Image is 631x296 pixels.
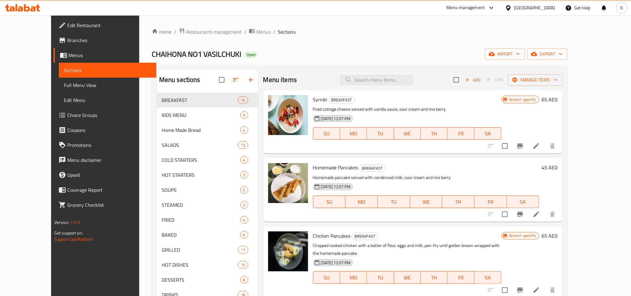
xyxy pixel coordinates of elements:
[157,153,258,167] div: COLD STARTERS4
[241,187,248,193] span: 5
[423,129,445,138] span: TH
[240,201,248,209] div: items
[542,95,557,104] h6: 65 AED
[313,95,327,104] span: Syrniki
[54,197,156,212] a: Grocery Checklist
[313,163,358,172] span: Homemade Pancakes
[542,231,557,240] h6: 65 AED
[54,182,156,197] a: Coverage Report
[244,28,246,36] li: /
[463,75,483,85] span: Add item
[64,66,151,74] span: Sections
[162,201,240,209] div: STEAMED
[483,75,508,85] span: Select section first
[238,261,248,269] div: items
[54,218,69,226] span: Version:
[162,111,240,119] div: KIDS MENU
[396,273,418,282] span: WE
[394,127,421,140] button: WE
[243,72,258,87] button: Add section
[241,172,248,178] span: 3
[448,127,474,140] button: FR
[157,227,258,242] div: BAKED6
[54,18,156,33] a: Edit Restaurant
[413,197,440,206] span: WE
[319,260,353,266] span: [DATE] 12:57 PM
[162,126,240,134] span: Home Made Bread
[162,216,240,224] span: FRIED
[238,142,248,148] span: 13
[162,156,240,164] span: COLD STARTERS
[507,97,539,103] span: Branch specific
[241,232,248,238] span: 6
[319,184,353,190] span: [DATE] 12:57 PM
[59,63,156,78] a: Sections
[477,273,499,282] span: SA
[241,157,248,163] span: 4
[507,233,539,239] span: Branch specific
[448,271,474,284] button: FR
[67,141,151,149] span: Promotions
[64,96,151,104] span: Edit Menu
[157,93,258,108] div: BREAKFAST14
[447,4,485,12] div: Menu-management
[313,242,501,257] p: Chopped cooked chicken with a batter of flour, eggs and milk, pan-fry until golden brown wrapped ...
[69,51,151,59] span: Menus
[157,257,258,272] div: HOT DISHES10
[367,127,394,140] button: TU
[360,165,386,172] span: BREAKFAST
[477,129,499,138] span: SA
[157,212,258,227] div: FRIED4
[54,108,156,123] a: Choice Groups
[162,276,240,284] span: DESSERTS
[67,36,151,44] span: Branches
[152,28,567,36] nav: breadcrumb
[313,271,340,284] button: SU
[421,127,448,140] button: TH
[410,196,443,208] button: WE
[240,126,248,134] div: items
[162,186,240,194] span: SOUPS
[240,111,248,119] div: items
[152,28,172,36] a: Home
[238,141,248,149] div: items
[329,96,355,104] div: BREAKFAST
[54,33,156,48] a: Branches
[162,96,238,104] span: BREAKFAST
[174,28,176,36] li: /
[268,231,308,271] img: Chicken Pancakes
[313,105,501,113] p: Fried cottage cheese served with vanilla sauce, sour cream and mix berry
[352,233,378,240] div: BREAKFAST
[345,196,378,208] button: MO
[157,123,258,138] div: Home Made Bread4
[157,182,258,197] div: SOUPS5
[450,129,472,138] span: FR
[319,116,353,122] span: [DATE] 12:57 PM
[313,174,539,182] p: Homemade pancake served with condensed milk, sour cream and mix berry
[152,47,241,61] span: CHAIHONA NO1 VASILCHUKI
[240,216,248,224] div: items
[67,22,151,29] span: Edit Restaurant
[316,197,343,206] span: SU
[463,75,483,85] button: Add
[157,272,258,287] div: DESSERTS8
[157,138,258,153] div: SALADS13
[533,286,540,294] a: Edit menu item
[513,76,557,84] span: Manage items
[238,97,248,103] span: 14
[241,217,248,223] span: 4
[186,28,242,36] span: Restaurants management
[241,277,248,283] span: 8
[475,196,507,208] button: FR
[59,93,156,108] a: Edit Menu
[67,156,151,164] span: Menu disclaimer
[394,271,421,284] button: WE
[369,129,391,138] span: TU
[162,261,238,269] div: HOT DISHES
[67,126,151,134] span: Coupons
[67,171,151,179] span: Upsell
